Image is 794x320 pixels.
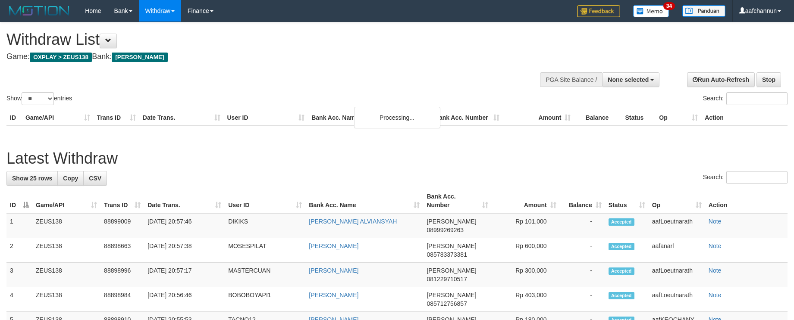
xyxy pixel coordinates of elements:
[22,110,94,126] th: Game/API
[6,263,32,287] td: 3
[663,2,675,10] span: 34
[89,175,101,182] span: CSV
[83,171,107,186] a: CSV
[703,171,788,184] label: Search:
[560,189,605,213] th: Balance: activate to sort column ascending
[427,292,476,298] span: [PERSON_NAME]
[609,218,634,226] span: Accepted
[602,72,659,87] button: None selected
[492,189,560,213] th: Amount: activate to sort column ascending
[427,218,476,225] span: [PERSON_NAME]
[427,242,476,249] span: [PERSON_NAME]
[22,92,54,105] select: Showentries
[609,243,634,250] span: Accepted
[6,287,32,312] td: 4
[32,189,100,213] th: Game/API: activate to sort column ascending
[32,213,100,238] td: ZEUS138
[100,213,144,238] td: 88899009
[6,31,521,48] h1: Withdraw List
[687,72,755,87] a: Run Auto-Refresh
[492,213,560,238] td: Rp 101,000
[560,287,605,312] td: -
[32,287,100,312] td: ZEUS138
[144,189,225,213] th: Date Trans.: activate to sort column ascending
[709,242,722,249] a: Note
[225,263,305,287] td: MASTERCUAN
[703,92,788,105] label: Search:
[32,238,100,263] td: ZEUS138
[649,287,705,312] td: aafLoeutnarath
[6,92,72,105] label: Show entries
[423,189,491,213] th: Bank Acc. Number: activate to sort column ascending
[649,189,705,213] th: Op: activate to sort column ascending
[94,110,139,126] th: Trans ID
[12,175,52,182] span: Show 25 rows
[701,110,788,126] th: Action
[112,53,167,62] span: [PERSON_NAME]
[682,5,725,17] img: panduan.png
[354,107,440,128] div: Processing...
[6,150,788,167] h1: Latest Withdraw
[656,110,701,126] th: Op
[100,263,144,287] td: 88898996
[309,292,358,298] a: [PERSON_NAME]
[63,175,78,182] span: Copy
[540,72,602,87] div: PGA Site Balance /
[100,238,144,263] td: 88898663
[427,276,467,283] span: Copy 081229710517 to clipboard
[427,300,467,307] span: Copy 085712756857 to clipboard
[57,171,84,186] a: Copy
[621,110,656,126] th: Status
[492,263,560,287] td: Rp 300,000
[560,238,605,263] td: -
[144,287,225,312] td: [DATE] 20:56:46
[427,227,464,233] span: Copy 08999269263 to clipboard
[139,110,224,126] th: Date Trans.
[308,110,431,126] th: Bank Acc. Name
[225,213,305,238] td: DIKIKS
[305,189,423,213] th: Bank Acc. Name: activate to sort column ascending
[756,72,781,87] a: Stop
[225,287,305,312] td: BOBOBOYAPI1
[709,292,722,298] a: Note
[6,171,58,186] a: Show 25 rows
[492,238,560,263] td: Rp 600,000
[30,53,92,62] span: OXPLAY > ZEUS138
[503,110,574,126] th: Amount
[608,76,649,83] span: None selected
[6,4,72,17] img: MOTION_logo.png
[492,287,560,312] td: Rp 403,000
[6,189,32,213] th: ID: activate to sort column descending
[6,213,32,238] td: 1
[560,213,605,238] td: -
[6,53,521,61] h4: Game: Bank:
[431,110,503,126] th: Bank Acc. Number
[709,267,722,274] a: Note
[649,263,705,287] td: aafLoeutnarath
[144,263,225,287] td: [DATE] 20:57:17
[225,238,305,263] td: MOSESPILAT
[574,110,621,126] th: Balance
[609,292,634,299] span: Accepted
[309,267,358,274] a: [PERSON_NAME]
[577,5,620,17] img: Feedback.jpg
[726,171,788,184] input: Search:
[649,238,705,263] td: aafanarl
[427,251,467,258] span: Copy 085783373381 to clipboard
[726,92,788,105] input: Search:
[100,189,144,213] th: Trans ID: activate to sort column ascending
[6,238,32,263] td: 2
[224,110,308,126] th: User ID
[427,267,476,274] span: [PERSON_NAME]
[705,189,788,213] th: Action
[225,189,305,213] th: User ID: activate to sort column ascending
[309,218,397,225] a: [PERSON_NAME] ALVIANSYAH
[144,238,225,263] td: [DATE] 20:57:38
[100,287,144,312] td: 88898984
[649,213,705,238] td: aafLoeutnarath
[144,213,225,238] td: [DATE] 20:57:46
[309,242,358,249] a: [PERSON_NAME]
[560,263,605,287] td: -
[32,263,100,287] td: ZEUS138
[6,110,22,126] th: ID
